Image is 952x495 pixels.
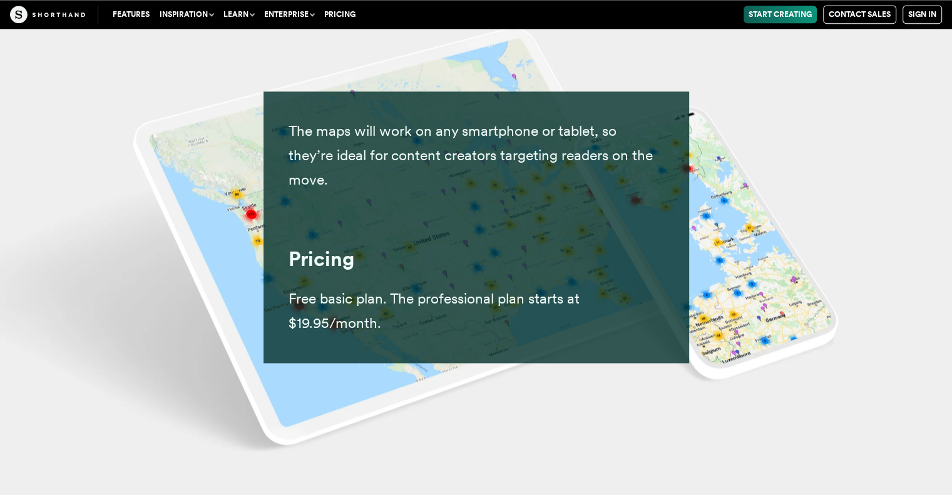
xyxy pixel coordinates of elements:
[259,6,319,23] button: Enterprise
[289,290,580,332] span: Free basic plan. The professional plan starts at $19.95/month.
[903,5,942,24] a: Sign in
[155,6,218,23] button: Inspiration
[218,6,259,23] button: Learn
[289,247,354,271] strong: Pricing
[319,6,361,23] a: Pricing
[744,6,817,23] a: Start Creating
[108,6,155,23] a: Features
[289,122,653,188] span: The maps will work on any smartphone or tablet, so they’re ideal for content creators targeting r...
[823,5,896,24] a: Contact Sales
[10,6,85,23] img: The Craft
